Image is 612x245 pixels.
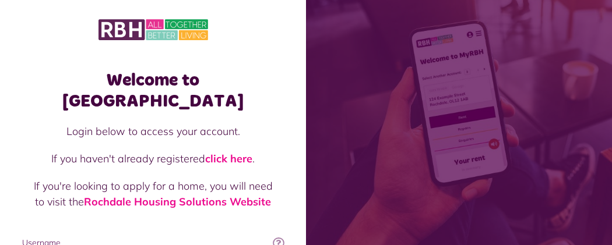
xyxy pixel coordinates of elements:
[34,123,273,139] p: Login below to access your account.
[205,152,252,165] a: click here
[34,178,273,210] p: If you're looking to apply for a home, you will need to visit the
[84,195,271,208] a: Rochdale Housing Solutions Website
[99,17,208,42] img: MyRBH
[22,70,284,112] h1: Welcome to [GEOGRAPHIC_DATA]
[34,151,273,166] p: If you haven't already registered .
